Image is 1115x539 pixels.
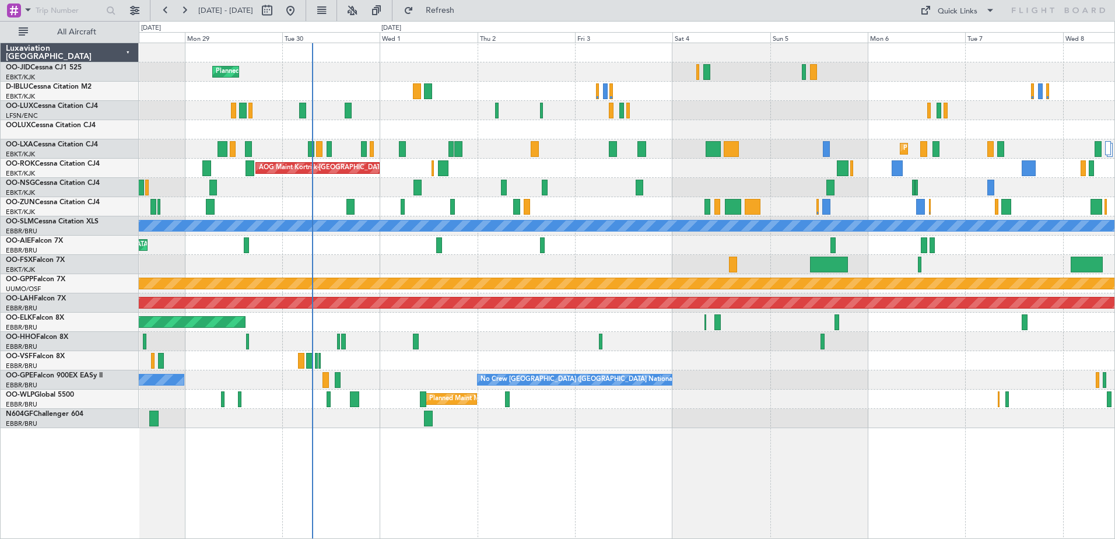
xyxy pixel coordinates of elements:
a: OO-LXACessna Citation CJ4 [6,141,98,148]
span: OO-LXA [6,141,33,148]
span: OO-ROK [6,160,35,167]
a: OO-ROKCessna Citation CJ4 [6,160,100,167]
a: EBBR/BRU [6,381,37,390]
a: UUMO/OSF [6,285,41,293]
span: OO-ELK [6,314,32,321]
div: Planned Maint Kortrijk-[GEOGRAPHIC_DATA] [216,63,352,80]
span: Refresh [416,6,465,15]
div: Mon 29 [185,32,282,43]
a: OO-VSFFalcon 8X [6,353,65,360]
button: Refresh [398,1,468,20]
span: OO-ZUN [6,199,35,206]
a: EBKT/KJK [6,169,35,178]
a: OO-JIDCessna CJ1 525 [6,64,82,71]
span: OO-GPE [6,372,33,379]
div: Tue 30 [282,32,380,43]
span: OO-LAH [6,295,34,302]
a: OO-GPEFalcon 900EX EASy II [6,372,103,379]
span: OO-SLM [6,218,34,225]
a: OO-HHOFalcon 8X [6,334,68,341]
div: No Crew [GEOGRAPHIC_DATA] ([GEOGRAPHIC_DATA] National) [481,371,676,388]
button: Quick Links [914,1,1001,20]
span: All Aircraft [30,28,123,36]
a: OO-SLMCessna Citation XLS [6,218,99,225]
span: OO-HHO [6,334,36,341]
button: All Aircraft [13,23,127,41]
span: [DATE] - [DATE] [198,5,253,16]
a: OO-LUXCessna Citation CJ4 [6,103,98,110]
div: Sun 5 [770,32,868,43]
span: OO-FSX [6,257,33,264]
a: OO-NSGCessna Citation CJ4 [6,180,100,187]
span: OO-VSF [6,353,33,360]
a: EBKT/KJK [6,150,35,159]
div: Quick Links [938,6,977,17]
a: EBBR/BRU [6,400,37,409]
a: EBBR/BRU [6,227,37,236]
a: EBBR/BRU [6,323,37,332]
span: D-IBLU [6,83,29,90]
span: OO-GPP [6,276,33,283]
a: EBBR/BRU [6,246,37,255]
div: Planned Maint Milan (Linate) [429,390,513,408]
a: LFSN/ENC [6,111,38,120]
span: OO-WLP [6,391,34,398]
span: OO-NSG [6,180,35,187]
a: EBKT/KJK [6,73,35,82]
span: OO-JID [6,64,30,71]
a: OO-FSXFalcon 7X [6,257,65,264]
span: OO-LUX [6,103,33,110]
a: D-IBLUCessna Citation M2 [6,83,92,90]
div: Fri 3 [575,32,672,43]
a: OO-LAHFalcon 7X [6,295,66,302]
a: N604GFChallenger 604 [6,411,83,418]
a: OO-WLPGlobal 5500 [6,391,74,398]
a: EBBR/BRU [6,362,37,370]
a: OOLUXCessna Citation CJ4 [6,122,96,129]
a: EBKT/KJK [6,265,35,274]
div: [DATE] [141,23,161,33]
div: Sat 4 [672,32,770,43]
a: OO-ELKFalcon 8X [6,314,64,321]
div: Thu 2 [478,32,575,43]
div: Mon 6 [868,32,965,43]
a: OO-ZUNCessna Citation CJ4 [6,199,100,206]
div: AOG Maint Kortrijk-[GEOGRAPHIC_DATA] [259,159,386,177]
div: Wed 1 [380,32,477,43]
input: Trip Number [36,2,103,19]
span: OOLUX [6,122,31,129]
span: OO-AIE [6,237,31,244]
a: OO-AIEFalcon 7X [6,237,63,244]
a: EBKT/KJK [6,92,35,101]
a: EBKT/KJK [6,208,35,216]
div: [DATE] [381,23,401,33]
div: Tue 7 [965,32,1063,43]
a: EBKT/KJK [6,188,35,197]
a: EBBR/BRU [6,304,37,313]
a: EBBR/BRU [6,419,37,428]
span: N604GF [6,411,33,418]
a: EBBR/BRU [6,342,37,351]
a: OO-GPPFalcon 7X [6,276,65,283]
div: Planned Maint Kortrijk-[GEOGRAPHIC_DATA] [903,140,1039,157]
